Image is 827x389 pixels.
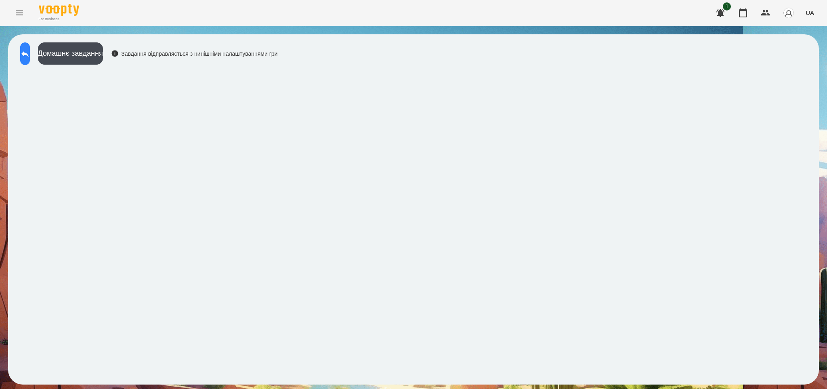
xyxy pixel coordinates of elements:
[111,50,278,58] div: Завдання відправляється з нинішніми налаштуваннями гри
[806,8,814,17] span: UA
[783,7,794,19] img: avatar_s.png
[802,5,817,20] button: UA
[10,3,29,23] button: Menu
[39,17,79,22] span: For Business
[39,4,79,16] img: Voopty Logo
[38,42,103,65] button: Домашнє завдання
[723,2,731,11] span: 1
